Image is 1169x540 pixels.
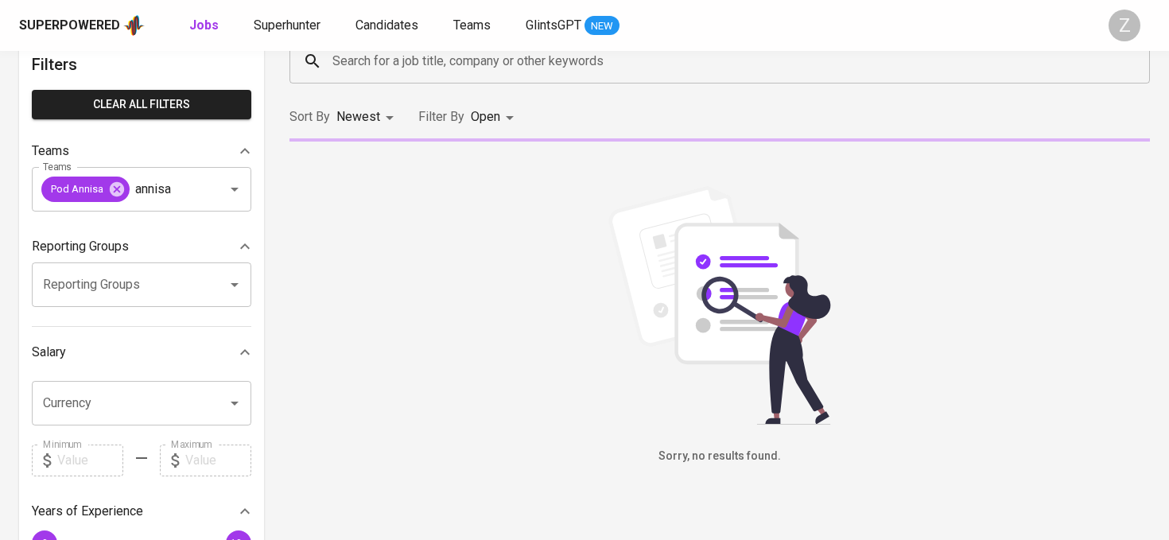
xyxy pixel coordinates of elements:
[453,17,491,33] span: Teams
[254,17,320,33] span: Superhunter
[223,274,246,296] button: Open
[526,17,581,33] span: GlintsGPT
[189,17,219,33] b: Jobs
[41,177,130,202] div: Pod Annisa
[223,392,246,414] button: Open
[32,52,251,77] h6: Filters
[355,16,421,36] a: Candidates
[336,107,380,126] p: Newest
[32,336,251,368] div: Salary
[526,16,619,36] a: GlintsGPT NEW
[45,95,239,115] span: Clear All filters
[336,103,399,132] div: Newest
[600,186,839,425] img: file_searching.svg
[584,18,619,34] span: NEW
[1109,10,1140,41] div: Z
[223,178,246,200] button: Open
[32,343,66,362] p: Salary
[355,17,418,33] span: Candidates
[123,14,145,37] img: app logo
[32,237,129,256] p: Reporting Groups
[41,181,113,196] span: Pod Annisa
[189,16,222,36] a: Jobs
[418,107,464,126] p: Filter By
[19,14,145,37] a: Superpoweredapp logo
[32,135,251,167] div: Teams
[289,448,1150,465] h6: Sorry, no results found.
[254,16,324,36] a: Superhunter
[453,16,494,36] a: Teams
[32,231,251,262] div: Reporting Groups
[57,445,123,476] input: Value
[471,109,500,124] span: Open
[19,17,120,35] div: Superpowered
[32,502,143,521] p: Years of Experience
[471,103,519,132] div: Open
[289,107,330,126] p: Sort By
[32,142,69,161] p: Teams
[185,445,251,476] input: Value
[32,90,251,119] button: Clear All filters
[32,495,251,527] div: Years of Experience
